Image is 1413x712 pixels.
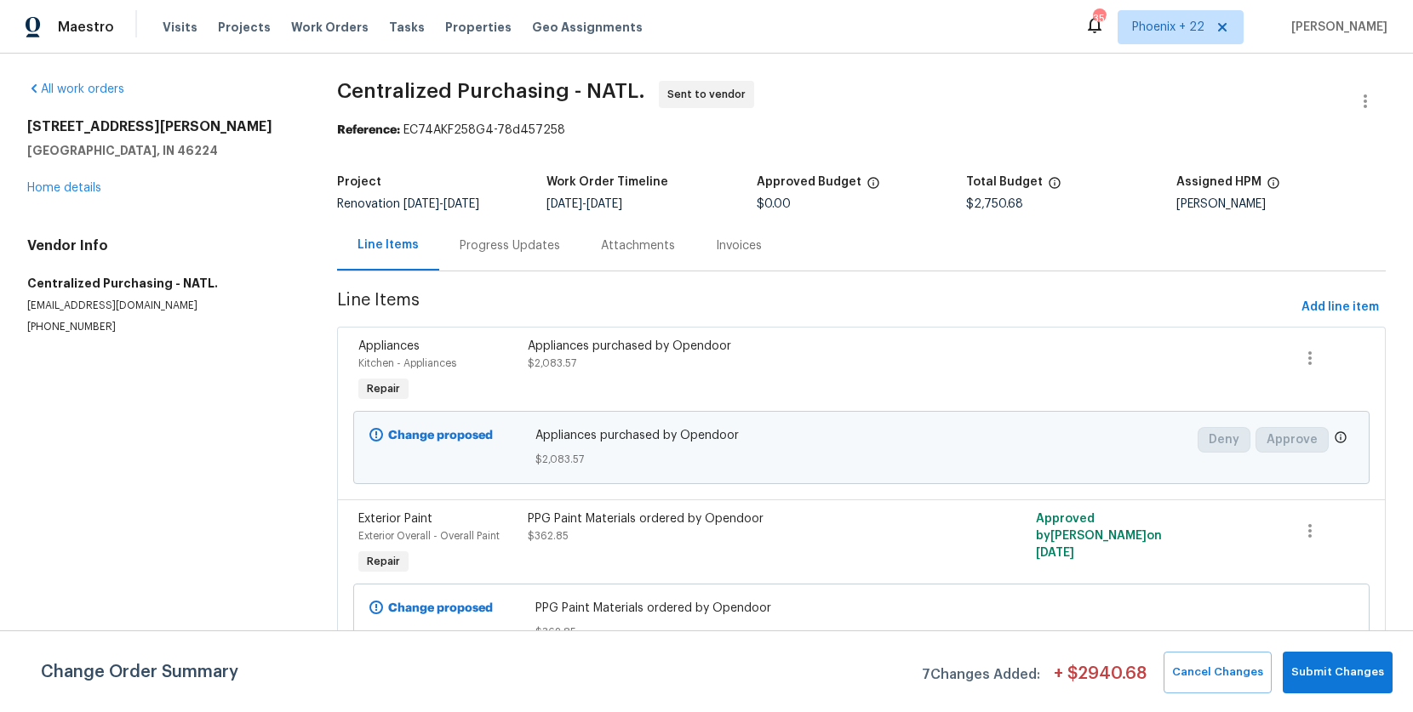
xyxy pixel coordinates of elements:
[358,531,500,541] span: Exterior Overall - Overall Paint
[1295,292,1386,323] button: Add line item
[528,358,576,368] span: $2,083.57
[27,83,124,95] a: All work orders
[1176,176,1261,188] h5: Assigned HPM
[1176,198,1386,210] div: [PERSON_NAME]
[546,198,582,210] span: [DATE]
[27,142,296,159] h5: [GEOGRAPHIC_DATA], IN 46224
[1291,663,1384,682] span: Submit Changes
[586,198,622,210] span: [DATE]
[528,531,569,541] span: $362.85
[532,19,643,36] span: Geo Assignments
[460,237,560,254] div: Progress Updates
[403,198,479,210] span: -
[867,176,880,198] span: The total cost of line items that have been approved by both Opendoor and the Trade Partner. This...
[922,658,1040,693] span: 7 Changes Added:
[1301,297,1379,318] span: Add line item
[27,299,296,313] p: [EMAIL_ADDRESS][DOMAIN_NAME]
[1164,652,1272,693] button: Cancel Changes
[1093,10,1105,27] div: 356
[1132,19,1204,36] span: Phoenix + 22
[27,182,101,194] a: Home details
[535,600,1188,617] span: PPG Paint Materials ordered by Opendoor
[358,236,419,253] div: Line Items
[358,358,456,368] span: Kitchen - Appliances
[667,86,752,103] span: Sent to vendor
[27,320,296,334] p: [PHONE_NUMBER]
[1054,665,1147,693] span: + $ 2940.68
[966,198,1023,210] span: $2,750.68
[757,176,861,188] h5: Approved Budget
[1198,427,1250,453] button: Deny
[337,122,1386,139] div: EC74AKF258G4-78d457258
[1334,430,1347,448] span: Only a market manager or an area construction manager can approve
[388,602,493,614] b: Change proposed
[546,176,668,188] h5: Work Order Timeline
[546,198,622,210] span: -
[1172,663,1263,682] span: Cancel Changes
[1284,19,1387,36] span: [PERSON_NAME]
[403,198,439,210] span: [DATE]
[337,198,479,210] span: Renovation
[58,19,114,36] span: Maestro
[1283,652,1393,693] button: Submit Changes
[528,338,941,355] div: Appliances purchased by Opendoor
[1036,547,1074,559] span: [DATE]
[445,19,512,36] span: Properties
[218,19,271,36] span: Projects
[27,237,296,254] h4: Vendor Info
[337,292,1295,323] span: Line Items
[360,553,407,570] span: Repair
[27,275,296,292] h5: Centralized Purchasing - NATL.
[528,510,941,527] div: PPG Paint Materials ordered by Opendoor
[388,430,493,441] b: Change proposed
[27,118,296,135] h2: [STREET_ADDRESS][PERSON_NAME]
[535,451,1188,468] span: $2,083.57
[757,198,791,210] span: $0.00
[1048,176,1061,198] span: The total cost of line items that have been proposed by Opendoor. This sum includes line items th...
[358,340,420,352] span: Appliances
[337,124,400,136] b: Reference:
[41,652,238,693] span: Change Order Summary
[1267,176,1280,198] span: The hpm assigned to this work order.
[163,19,197,36] span: Visits
[1256,427,1329,453] button: Approve
[716,237,762,254] div: Invoices
[291,19,369,36] span: Work Orders
[535,427,1188,444] span: Appliances purchased by Opendoor
[966,176,1043,188] h5: Total Budget
[337,176,381,188] h5: Project
[389,21,425,33] span: Tasks
[535,624,1188,641] span: $362.85
[360,380,407,397] span: Repair
[337,81,645,101] span: Centralized Purchasing - NATL.
[358,513,432,525] span: Exterior Paint
[1036,513,1162,559] span: Approved by [PERSON_NAME] on
[601,237,675,254] div: Attachments
[443,198,479,210] span: [DATE]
